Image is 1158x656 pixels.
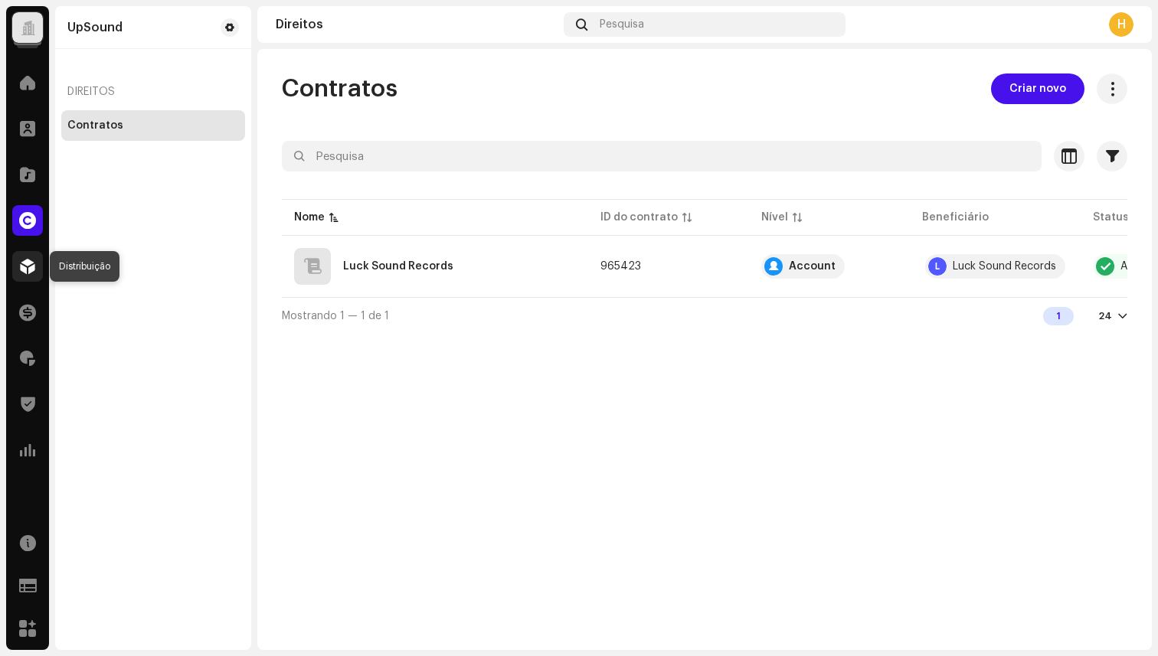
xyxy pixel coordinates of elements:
[789,261,836,272] div: Account
[282,141,1042,171] input: Pesquisa
[276,18,558,31] div: Direitos
[1109,12,1133,37] div: H
[1043,307,1074,325] div: 1
[761,254,898,279] span: Account
[282,73,397,104] span: Contratos
[600,18,644,31] span: Pesquisa
[67,119,123,132] div: Contratos
[1098,310,1112,322] div: 24
[61,110,245,141] re-m-nav-item: Contratos
[928,257,947,276] div: L
[600,261,641,272] span: 965423
[991,73,1084,104] button: Criar novo
[294,210,325,225] div: Nome
[1120,261,1147,272] div: Ativo
[953,261,1056,272] div: Luck Sound Records
[67,21,123,34] div: UpSound
[1009,73,1066,104] span: Criar novo
[343,261,453,272] div: Luck Sound Records
[600,210,678,225] div: ID do contrato
[761,210,788,225] div: Nível
[61,73,245,110] re-a-nav-header: Direitos
[282,311,389,321] span: Mostrando 1 — 1 de 1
